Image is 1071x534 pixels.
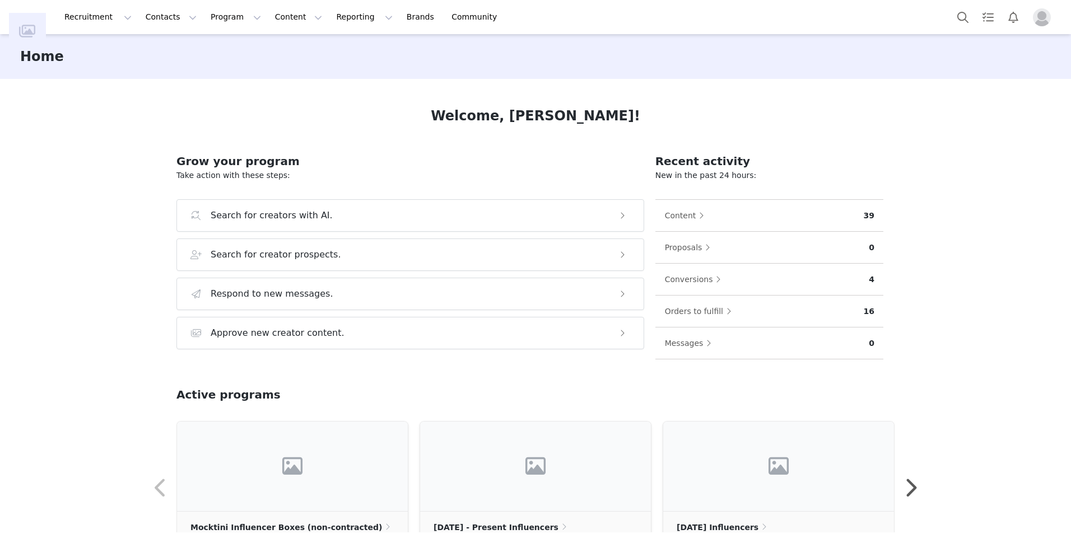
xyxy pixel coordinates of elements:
button: Search [951,4,975,30]
h2: Active programs [176,386,281,403]
p: 39 [864,210,874,222]
button: Search for creators with AI. [176,199,644,232]
a: Brands [400,4,444,30]
button: Search for creator prospects. [176,238,644,271]
p: Mocktini Influencer Boxes (non-contracted) [190,521,382,533]
button: Recruitment [58,4,138,30]
p: 16 [864,306,874,317]
p: Take action with these steps: [176,170,644,181]
button: Respond to new messages. [176,278,644,310]
p: [DATE] Influencers [677,521,758,533]
img: placeholder-profile.jpg [1033,8,1051,26]
button: Reporting [329,4,399,30]
button: Content [268,4,329,30]
a: Community [445,4,509,30]
button: Notifications [1001,4,1026,30]
p: 0 [869,242,874,254]
h3: Home [20,46,64,67]
button: Orders to fulfill [664,302,737,320]
p: 4 [869,274,874,285]
button: Approve new creator content. [176,317,644,349]
h3: Search for creator prospects. [211,248,341,261]
h2: Grow your program [176,153,644,170]
p: 0 [869,338,874,349]
button: Content [664,207,710,224]
button: Messages [664,334,718,352]
button: Conversions [664,270,727,288]
h3: Approve new creator content. [211,326,344,340]
h3: Respond to new messages. [211,287,333,301]
button: Program [204,4,268,30]
h1: Welcome, [PERSON_NAME]! [431,106,640,126]
h2: Recent activity [655,153,883,170]
a: Tasks [976,4,1000,30]
button: Proposals [664,238,716,256]
p: New in the past 24 hours: [655,170,883,181]
h3: Search for creators with AI. [211,209,333,222]
button: Profile [1026,8,1062,26]
button: Contacts [139,4,203,30]
p: [DATE] - Present Influencers [434,521,558,533]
